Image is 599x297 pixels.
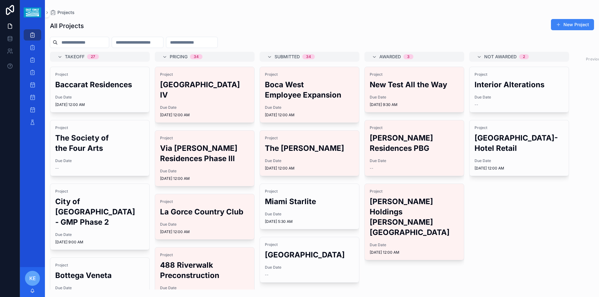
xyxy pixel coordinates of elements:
span: Due Date [160,169,249,174]
a: Project[PERSON_NAME] Holdings [PERSON_NAME][GEOGRAPHIC_DATA]Due Date[DATE] 12:00 AM [364,184,464,260]
span: Due Date [160,222,249,227]
h2: Bottega Veneta [55,270,144,280]
span: -- [370,166,373,171]
div: 34 [306,54,311,59]
span: Due Date [55,158,144,163]
span: Due Date [55,285,144,290]
span: Project [475,125,564,130]
a: Project[GEOGRAPHIC_DATA] IVDue Date[DATE] 12:00 AM [155,67,255,123]
span: Project [370,189,459,194]
span: Due Date [265,158,354,163]
span: Submitted [275,54,300,60]
span: Project [55,263,144,268]
span: Due Date [475,95,564,100]
a: ProjectVia [PERSON_NAME] Residences Phase lllDue Date[DATE] 12:00 AM [155,130,255,186]
h2: [GEOGRAPHIC_DATA] [265,250,354,260]
a: Project[GEOGRAPHIC_DATA]- Hotel RetailDue Date[DATE] 12:00 AM [469,120,569,176]
h2: Boca West Employee Expansion [265,79,354,100]
span: Project [265,136,354,141]
span: -- [55,166,59,171]
h2: Miami Starlite [265,196,354,207]
span: [DATE] 12:00 AM [160,229,249,234]
span: Project [370,72,459,77]
a: Project[GEOGRAPHIC_DATA]Due Date-- [260,237,359,283]
span: Pricing [170,54,187,60]
span: [DATE] 5:30 AM [265,219,354,224]
span: -- [265,272,269,277]
span: Due Date [370,242,459,247]
h2: [GEOGRAPHIC_DATA] IV [160,79,249,100]
div: 3 [407,54,410,59]
span: Project [55,125,144,130]
span: Due Date [370,158,459,163]
span: Project [265,72,354,77]
span: [DATE] 12:00 AM [265,113,354,117]
h1: All Projects [50,22,84,30]
span: Project [55,189,144,194]
a: ProjectCity of [GEOGRAPHIC_DATA] - GMP Phase 2Due Date[DATE] 9:00 AM [50,184,150,250]
span: Project [160,252,249,257]
span: Project [265,242,354,247]
span: Due Date [160,285,249,290]
h2: Interior Alterations [475,79,564,90]
span: Project [475,72,564,77]
span: Due Date [55,95,144,100]
h2: [PERSON_NAME] Residences PBG [370,133,459,153]
span: [DATE] 9:00 AM [55,240,144,245]
h2: La Gorce Country Club [160,207,249,217]
span: KE [29,275,36,282]
h2: Via [PERSON_NAME] Residences Phase lll [160,143,249,164]
span: Project [55,72,144,77]
span: Due Date [265,212,354,217]
a: ProjectNew Test All the WayDue Date[DATE] 9:30 AM [364,67,464,113]
span: Due Date [265,105,354,110]
h2: City of [GEOGRAPHIC_DATA] - GMP Phase 2 [55,196,144,227]
span: Due Date [160,105,249,110]
h2: Baccarat Residences [55,79,144,90]
span: Project [265,189,354,194]
a: ProjectLa Gorce Country ClubDue Date[DATE] 12:00 AM [155,194,255,240]
span: Projects [57,9,75,16]
div: 27 [91,54,95,59]
a: ProjectThe Society of the Four ArtsDue Date-- [50,120,150,176]
img: App logo [24,7,41,17]
span: Due Date [265,265,354,270]
span: Awarded [379,54,401,60]
span: [DATE] 12:00 AM [160,113,249,117]
h2: [PERSON_NAME] Holdings [PERSON_NAME][GEOGRAPHIC_DATA] [370,196,459,237]
a: ProjectMiami StarliteDue Date[DATE] 5:30 AM [260,184,359,229]
h2: [GEOGRAPHIC_DATA]- Hotel Retail [475,133,564,153]
span: [DATE] 12:00 AM [475,166,564,171]
a: ProjectBoca West Employee ExpansionDue Date[DATE] 12:00 AM [260,67,359,123]
a: ProjectBaccarat ResidencesDue Date[DATE] 12:00 AM [50,67,150,113]
div: scrollable content [20,25,45,136]
span: [DATE] 9:30 AM [370,102,459,107]
span: Due Date [55,232,144,237]
span: [DATE] 12:00 AM [265,166,354,171]
span: Due Date [475,158,564,163]
span: Project [370,125,459,130]
a: ProjectInterior AlterationsDue Date-- [469,67,569,113]
span: -- [475,102,478,107]
h2: New Test All the Way [370,79,459,90]
button: New Project [551,19,594,30]
a: ProjectThe [PERSON_NAME]Due Date[DATE] 12:00 AM [260,130,359,176]
a: Projects [50,9,75,16]
span: Takeoff [65,54,85,60]
span: Not Awarded [484,54,517,60]
span: [DATE] 12:00 AM [160,176,249,181]
span: Project [160,72,249,77]
div: 34 [194,54,199,59]
h2: The [PERSON_NAME] [265,143,354,153]
a: Project[PERSON_NAME] Residences PBGDue Date-- [364,120,464,176]
span: Project [160,136,249,141]
span: [DATE] 12:00 AM [55,102,144,107]
span: [DATE] 12:00 AM [370,250,459,255]
h2: 488 Riverwalk Preconstruction [160,260,249,280]
div: 2 [523,54,525,59]
span: Project [160,199,249,204]
span: Due Date [370,95,459,100]
h2: The Society of the Four Arts [55,133,144,153]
